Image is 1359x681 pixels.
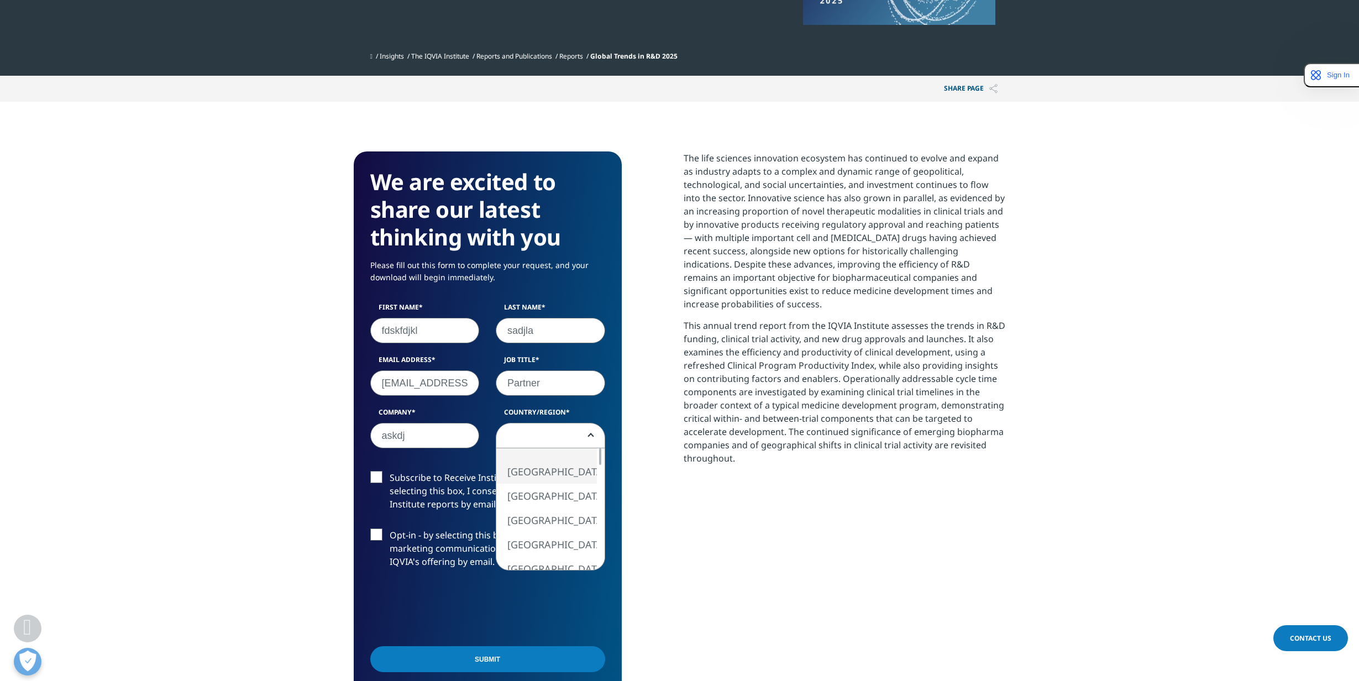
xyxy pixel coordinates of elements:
[496,532,597,557] li: [GEOGRAPHIC_DATA]
[496,355,605,370] label: Job Title
[370,407,480,423] label: Company
[684,319,1006,473] p: This annual trend report from the IQVIA Institute assesses the trends in R&D funding, clinical tr...
[989,84,998,93] img: Share PAGE
[559,51,583,61] a: Reports
[380,51,404,61] a: Insights
[1273,625,1348,651] a: Contact Us
[496,484,597,508] li: [GEOGRAPHIC_DATA]
[684,151,1006,319] p: The life sciences innovation ecosystem has continued to evolve and expand as industry adapts to a...
[476,51,552,61] a: Reports and Publications
[496,459,597,484] li: [GEOGRAPHIC_DATA]
[14,648,41,675] button: Open Preferences
[496,557,597,581] li: [GEOGRAPHIC_DATA]
[496,508,597,532] li: [GEOGRAPHIC_DATA]
[370,259,605,292] p: Please fill out this form to complete your request, and your download will begin immediately.
[370,528,605,574] label: Opt-in - by selecting this box, I consent to receiving marketing communications and information a...
[370,302,480,318] label: First Name
[411,51,469,61] a: The IQVIA Institute
[1290,633,1331,643] span: Contact Us
[370,646,605,672] input: Submit
[370,471,605,517] label: Subscribe to Receive Institute Reports - by selecting this box, I consent to receiving IQVIA Inst...
[936,76,1006,102] button: Share PAGEShare PAGE
[370,355,480,370] label: Email Address
[496,407,605,423] label: Country/Region
[370,168,605,251] h3: We are excited to share our latest thinking with you
[496,302,605,318] label: Last Name
[936,76,1006,102] p: Share PAGE
[590,51,678,61] span: Global Trends in R&D 2025
[370,586,538,629] iframe: reCAPTCHA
